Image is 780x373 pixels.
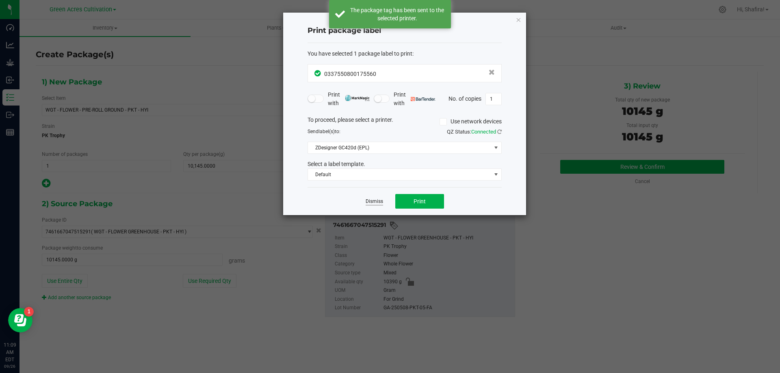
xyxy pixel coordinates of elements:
span: Default [308,169,491,180]
iframe: Resource center unread badge [24,307,34,317]
span: QZ Status: [447,129,502,135]
span: Print [414,198,426,205]
span: No. of copies [448,95,481,101]
img: bartender.png [411,97,435,101]
span: 0337550800175560 [324,71,376,77]
span: Send to: [308,129,340,134]
div: To proceed, please select a printer. [301,116,508,128]
button: Print [395,194,444,209]
span: ZDesigner GC420d (EPL) [308,142,491,153]
h4: Print package label [308,26,502,36]
label: Use network devices [440,117,502,126]
span: Print with [394,91,435,108]
span: Connected [471,129,496,135]
a: Dismiss [366,198,383,205]
div: The package tag has been sent to the selected printer. [349,6,445,22]
span: In Sync [314,69,322,78]
span: Print with [328,91,370,108]
img: mark_magic_cybra.png [345,95,370,101]
span: label(s) [318,129,335,134]
div: : [308,50,502,58]
span: You have selected 1 package label to print [308,50,412,57]
div: Select a label template. [301,160,508,168]
iframe: Resource center [8,308,32,332]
